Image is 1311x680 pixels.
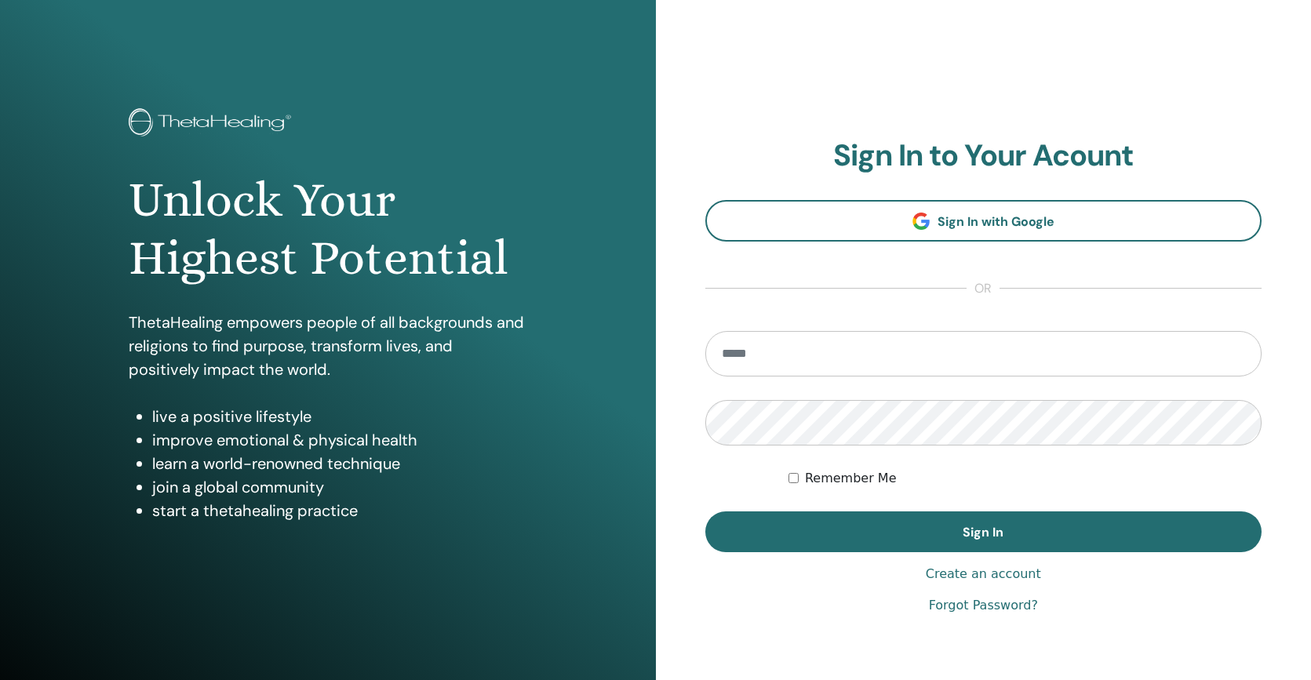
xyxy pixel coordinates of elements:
label: Remember Me [805,469,897,488]
a: Sign In with Google [705,200,1262,242]
li: start a thetahealing practice [152,499,526,522]
li: live a positive lifestyle [152,405,526,428]
li: join a global community [152,475,526,499]
a: Create an account [926,565,1041,584]
a: Forgot Password? [929,596,1038,615]
h1: Unlock Your Highest Potential [129,171,526,288]
span: Sign In [963,524,1003,540]
span: or [967,279,1000,298]
p: ThetaHealing empowers people of all backgrounds and religions to find purpose, transform lives, a... [129,311,526,381]
li: improve emotional & physical health [152,428,526,452]
span: Sign In with Google [938,213,1054,230]
li: learn a world-renowned technique [152,452,526,475]
div: Keep me authenticated indefinitely or until I manually logout [788,469,1262,488]
h2: Sign In to Your Acount [705,138,1262,174]
button: Sign In [705,511,1262,552]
